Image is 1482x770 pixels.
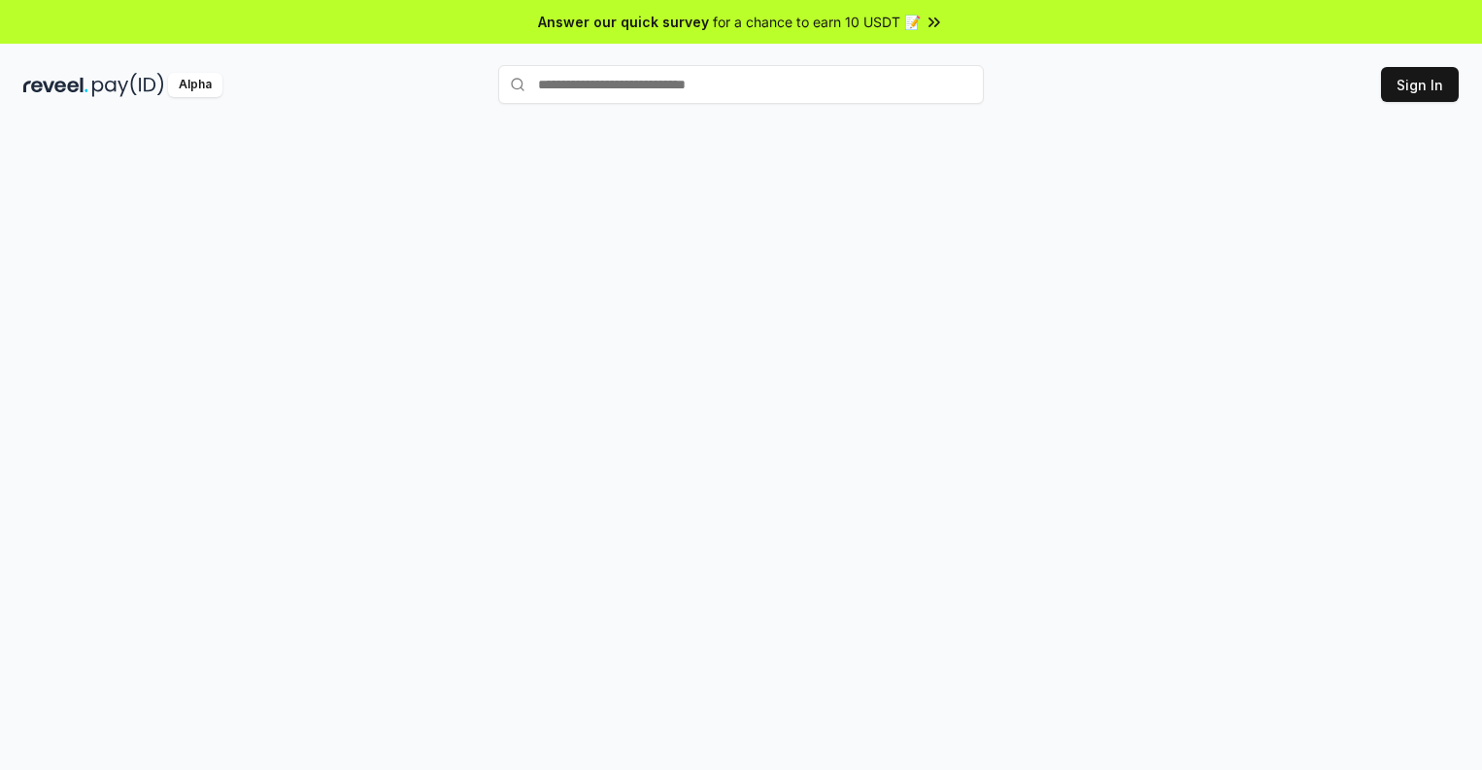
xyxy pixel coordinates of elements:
[1381,67,1459,102] button: Sign In
[92,73,164,97] img: pay_id
[23,73,88,97] img: reveel_dark
[168,73,222,97] div: Alpha
[713,12,921,32] span: for a chance to earn 10 USDT 📝
[538,12,709,32] span: Answer our quick survey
